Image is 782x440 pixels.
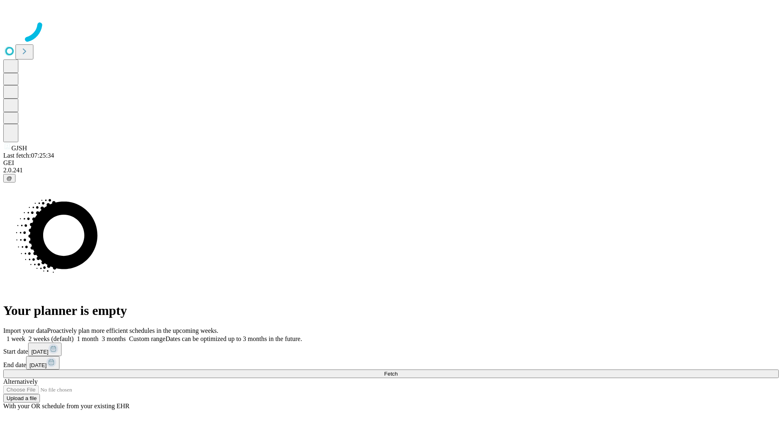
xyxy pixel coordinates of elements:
[77,335,99,342] span: 1 month
[29,362,46,368] span: [DATE]
[3,167,779,174] div: 2.0.241
[3,370,779,378] button: Fetch
[129,335,165,342] span: Custom range
[3,378,37,385] span: Alternatively
[11,145,27,152] span: GJSH
[384,371,398,377] span: Fetch
[165,335,302,342] span: Dates can be optimized up to 3 months in the future.
[28,343,62,356] button: [DATE]
[102,335,126,342] span: 3 months
[3,356,779,370] div: End date
[7,335,25,342] span: 1 week
[3,343,779,356] div: Start date
[3,394,40,403] button: Upload a file
[31,349,48,355] span: [DATE]
[3,152,54,159] span: Last fetch: 07:25:34
[3,327,47,334] span: Import your data
[3,174,15,183] button: @
[47,327,218,334] span: Proactively plan more efficient schedules in the upcoming weeks.
[3,159,779,167] div: GEI
[29,335,74,342] span: 2 weeks (default)
[7,175,12,181] span: @
[3,303,779,318] h1: Your planner is empty
[26,356,59,370] button: [DATE]
[3,403,130,409] span: With your OR schedule from your existing EHR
